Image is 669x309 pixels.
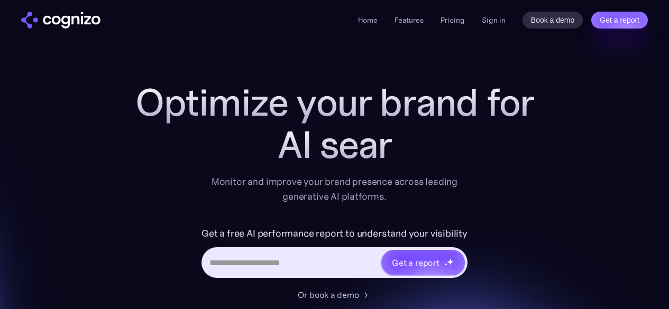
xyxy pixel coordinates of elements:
[298,288,372,301] a: Or book a demo
[205,174,465,204] div: Monitor and improve your brand presence across leading generative AI platforms.
[444,263,448,266] img: star
[358,15,378,25] a: Home
[392,256,439,269] div: Get a report
[123,124,546,166] div: AI sear
[447,258,454,265] img: star
[21,12,100,29] a: home
[482,14,506,26] a: Sign in
[21,12,100,29] img: cognizo logo
[380,249,466,276] a: Get a reportstarstarstar
[523,12,583,29] a: Book a demo
[444,259,446,260] img: star
[591,12,648,29] a: Get a report
[201,225,468,283] form: Hero URL Input Form
[123,81,546,124] h1: Optimize your brand for
[441,15,465,25] a: Pricing
[201,225,468,242] label: Get a free AI performance report to understand your visibility
[298,288,359,301] div: Or book a demo
[395,15,424,25] a: Features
